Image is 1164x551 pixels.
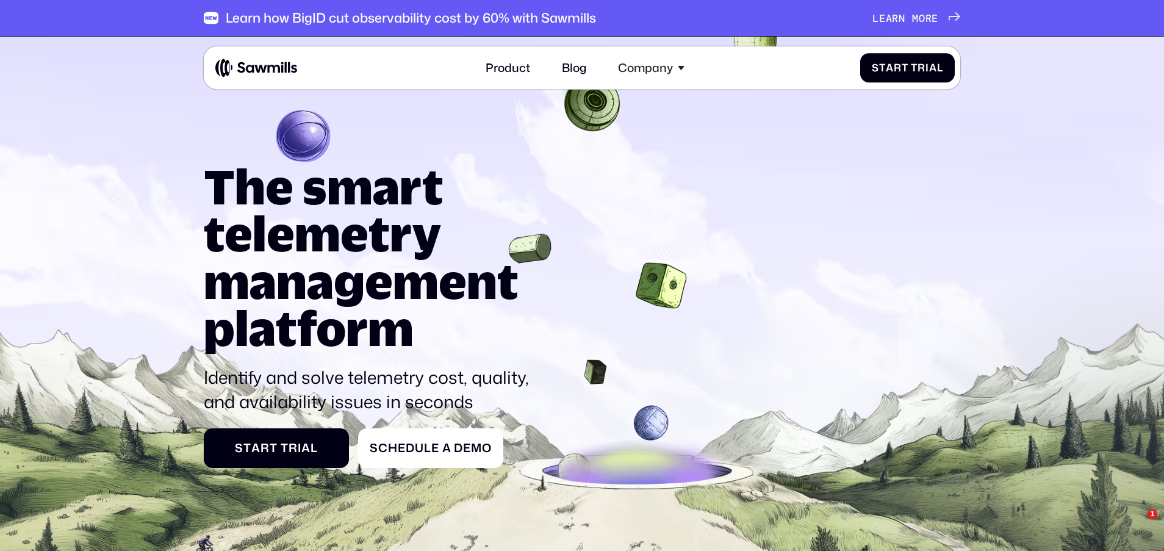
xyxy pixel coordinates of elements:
span: e [463,441,471,455]
iframe: Intercom live chat [1123,510,1152,539]
span: l [311,441,318,455]
h1: The smart telemetry management platform [204,163,541,351]
span: r [289,441,298,455]
span: e [879,12,886,24]
span: h [388,441,398,455]
span: d [406,441,415,455]
span: a [251,441,260,455]
span: c [378,441,388,455]
a: ScheduleaDemo [358,428,504,469]
span: T [281,441,289,455]
span: r [925,12,932,24]
span: S [872,62,879,74]
span: 1 [1148,510,1157,519]
span: l [424,441,431,455]
span: r [918,62,925,74]
span: t [902,62,908,74]
span: i [925,62,929,74]
span: e [398,441,406,455]
span: l [937,62,943,74]
span: S [235,441,243,455]
span: m [912,12,919,24]
span: a [442,441,451,455]
span: t [879,62,886,74]
span: n [899,12,905,24]
span: e [431,441,439,455]
a: Product [476,52,539,83]
a: Learnmore [872,12,960,24]
span: e [932,12,938,24]
a: StartTrial [860,53,954,83]
span: a [886,62,894,74]
span: r [260,441,270,455]
span: o [919,12,925,24]
span: t [270,441,278,455]
span: r [892,12,899,24]
span: o [482,441,492,455]
span: a [929,62,937,74]
span: i [298,441,301,455]
span: r [894,62,902,74]
span: u [415,441,424,455]
p: Identify and solve telemetry cost, quality, and availability issues in seconds [204,365,541,414]
div: Company [618,61,673,75]
span: L [872,12,879,24]
span: D [454,441,463,455]
a: Blog [553,52,595,83]
span: S [370,441,378,455]
span: m [471,441,482,455]
span: a [301,441,311,455]
a: StartTrial [204,428,350,469]
div: Learn how BigID cut observability cost by 60% with Sawmills [226,10,596,26]
span: a [886,12,893,24]
span: t [243,441,251,455]
div: Company [609,52,693,83]
span: T [911,62,918,74]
